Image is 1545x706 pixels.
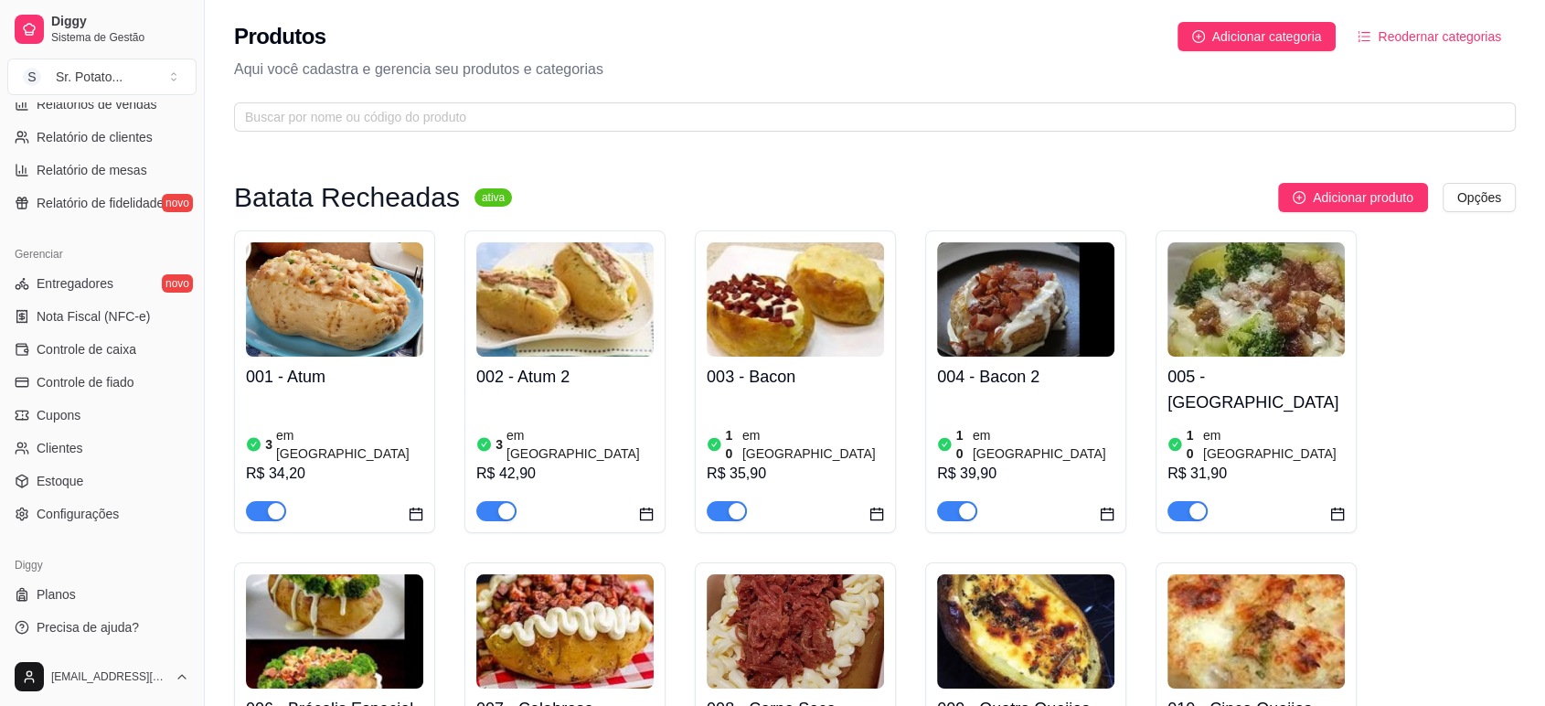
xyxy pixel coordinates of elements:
h4: 001 - Atum [246,364,423,390]
article: 10 [1187,426,1199,463]
h2: Produtos [234,22,326,51]
span: Opções [1457,187,1501,208]
a: Cupons [7,401,197,430]
img: product-image [1167,574,1345,689]
article: 3 [495,435,503,454]
button: Reodernar categorias [1343,22,1516,51]
a: DiggySistema de Gestão [7,7,197,51]
span: Relatório de fidelidade [37,194,164,212]
img: product-image [937,574,1114,689]
h4: 005 - [GEOGRAPHIC_DATA] [1167,364,1345,415]
img: product-image [707,242,884,357]
div: Sr. Potato ... [56,68,123,86]
span: calendar [409,507,423,521]
h4: 003 - Bacon [707,364,884,390]
span: Entregadores [37,274,113,293]
article: em [GEOGRAPHIC_DATA] [506,426,654,463]
img: product-image [246,574,423,689]
span: Relatórios de vendas [37,95,157,113]
span: Precisa de ajuda? [37,618,139,636]
a: Controle de caixa [7,335,197,364]
article: 3 [265,435,272,454]
span: Configurações [37,505,119,523]
img: product-image [246,242,423,357]
div: R$ 34,20 [246,463,423,485]
img: product-image [707,574,884,689]
article: 10 [726,426,739,463]
span: Reodernar categorias [1378,27,1501,47]
img: product-image [1167,242,1345,357]
div: Gerenciar [7,240,197,269]
h3: Batata Recheadas [234,187,460,209]
sup: ativa [474,188,512,207]
article: em [GEOGRAPHIC_DATA] [1203,426,1345,463]
span: S [23,68,41,86]
div: R$ 31,90 [1167,463,1345,485]
span: Planos [37,585,76,604]
a: Relatório de mesas [7,155,197,185]
span: calendar [869,507,884,521]
a: Relatório de clientes [7,123,197,152]
div: R$ 35,90 [707,463,884,485]
span: [EMAIL_ADDRESS][DOMAIN_NAME] [51,669,167,684]
button: [EMAIL_ADDRESS][DOMAIN_NAME] [7,655,197,699]
span: Sistema de Gestão [51,30,189,45]
span: Relatório de clientes [37,128,153,146]
p: Aqui você cadastra e gerencia seu produtos e categorias [234,59,1516,80]
article: em [GEOGRAPHIC_DATA] [276,426,423,463]
h4: 004 - Bacon 2 [937,364,1114,390]
button: Adicionar categoria [1177,22,1337,51]
span: Adicionar produto [1313,187,1413,208]
span: plus-circle [1293,191,1305,204]
div: Diggy [7,551,197,580]
a: Relatórios de vendas [7,90,197,119]
a: Planos [7,580,197,609]
article: em [GEOGRAPHIC_DATA] [742,426,884,463]
button: Opções [1443,183,1516,212]
img: product-image [937,242,1114,357]
span: Clientes [37,439,83,457]
span: ordered-list [1358,30,1370,43]
span: calendar [1100,507,1114,521]
a: Controle de fiado [7,368,197,397]
img: product-image [476,242,654,357]
span: Nota Fiscal (NFC-e) [37,307,150,326]
span: calendar [639,507,654,521]
a: Configurações [7,499,197,529]
div: R$ 42,90 [476,463,654,485]
div: R$ 39,90 [937,463,1114,485]
span: Controle de fiado [37,373,134,391]
span: Relatório de mesas [37,161,147,179]
button: Adicionar produto [1278,183,1428,212]
article: em [GEOGRAPHIC_DATA] [973,426,1114,463]
a: Estoque [7,466,197,496]
span: plus-circle [1192,30,1205,43]
a: Relatório de fidelidadenovo [7,188,197,218]
span: Diggy [51,14,189,30]
button: Select a team [7,59,197,95]
a: Precisa de ajuda? [7,613,197,642]
span: Controle de caixa [37,340,136,358]
input: Buscar por nome ou código do produto [245,107,1490,127]
span: Estoque [37,472,83,490]
a: Entregadoresnovo [7,269,197,298]
span: Adicionar categoria [1212,27,1322,47]
img: product-image [476,574,654,689]
span: Cupons [37,406,80,424]
article: 10 [956,426,969,463]
h4: 002 - Atum 2 [476,364,654,390]
span: calendar [1330,507,1345,521]
a: Nota Fiscal (NFC-e) [7,302,197,331]
a: Clientes [7,433,197,463]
